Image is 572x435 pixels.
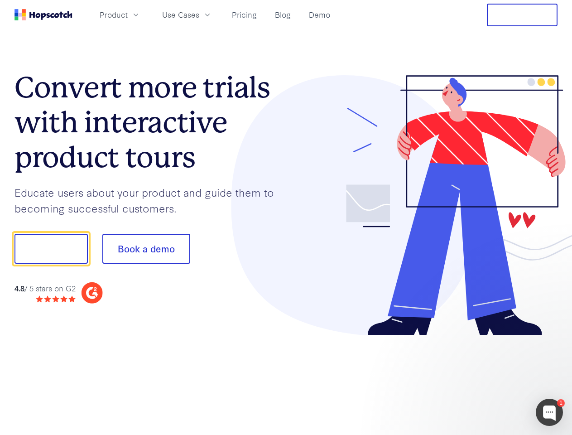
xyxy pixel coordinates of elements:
a: Blog [271,7,294,22]
button: Book a demo [102,234,190,264]
button: Free Trial [487,4,558,26]
span: Use Cases [162,9,199,20]
a: Pricing [228,7,260,22]
div: 1 [557,399,565,407]
strong: 4.8 [14,283,24,293]
button: Use Cases [157,7,217,22]
span: Product [100,9,128,20]
div: / 5 stars on G2 [14,283,76,294]
button: Product [94,7,146,22]
a: Demo [305,7,334,22]
h1: Convert more trials with interactive product tours [14,70,286,174]
button: Show me! [14,234,88,264]
p: Educate users about your product and guide them to becoming successful customers. [14,184,286,216]
a: Home [14,9,72,20]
